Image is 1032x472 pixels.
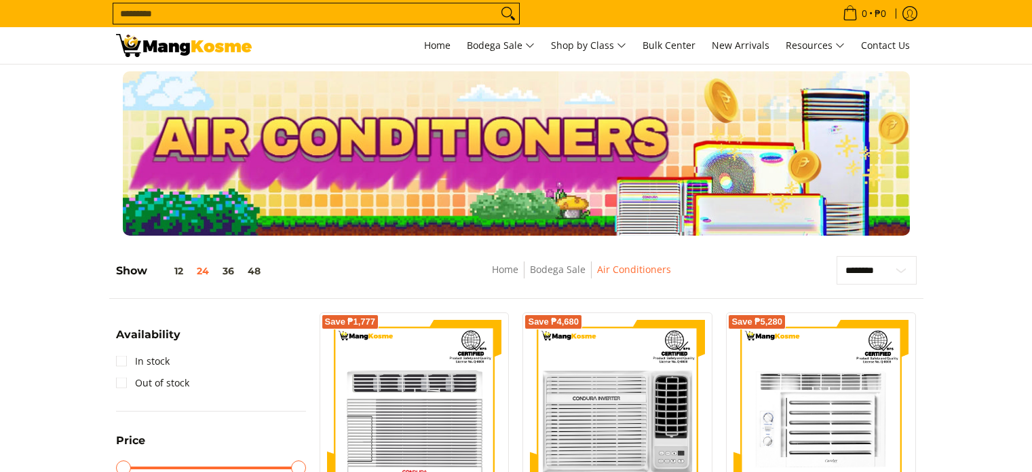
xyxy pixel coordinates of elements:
[116,372,189,394] a: Out of stock
[643,39,695,52] span: Bulk Center
[116,350,170,372] a: In stock
[712,39,769,52] span: New Arrivals
[325,318,376,326] span: Save ₱1,777
[116,34,252,57] img: Bodega Sale Aircon l Mang Kosme: Home Appliances Warehouse Sale | Page 2
[497,3,519,24] button: Search
[861,39,910,52] span: Contact Us
[460,27,541,64] a: Bodega Sale
[467,37,535,54] span: Bodega Sale
[116,329,180,350] summary: Open
[241,266,267,276] button: 48
[528,318,579,326] span: Save ₱4,680
[116,264,267,278] h5: Show
[147,266,190,276] button: 12
[424,39,451,52] span: Home
[636,27,702,64] a: Bulk Center
[417,27,457,64] a: Home
[530,263,586,276] a: Bodega Sale
[544,27,633,64] a: Shop by Class
[597,263,671,276] a: Air Conditioners
[839,6,890,21] span: •
[705,27,776,64] a: New Arrivals
[265,27,917,64] nav: Main Menu
[551,37,626,54] span: Shop by Class
[392,261,769,292] nav: Breadcrumbs
[190,266,216,276] button: 24
[116,435,145,456] summary: Open
[116,435,145,446] span: Price
[854,27,917,64] a: Contact Us
[786,37,845,54] span: Resources
[873,9,888,18] span: ₱0
[216,266,241,276] button: 36
[779,27,852,64] a: Resources
[731,318,782,326] span: Save ₱5,280
[492,263,518,276] a: Home
[860,9,869,18] span: 0
[116,329,180,340] span: Availability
